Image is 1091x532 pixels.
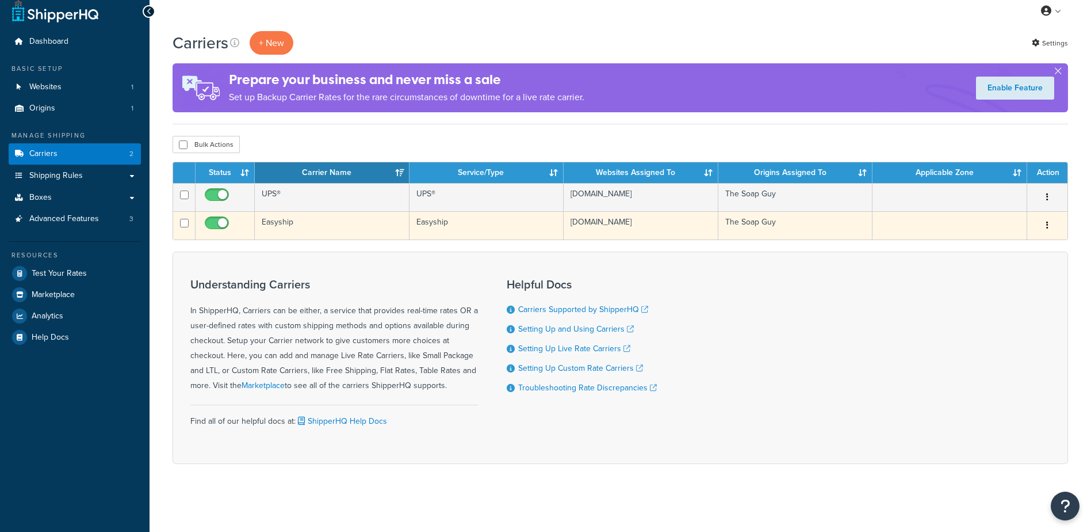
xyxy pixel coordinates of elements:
a: ShipperHQ Help Docs [296,415,387,427]
li: Websites [9,77,141,98]
a: Test Your Rates [9,263,141,284]
h3: Helpful Docs [507,278,657,291]
th: Status: activate to sort column ascending [196,162,255,183]
li: Carriers [9,143,141,165]
span: Boxes [29,193,52,203]
button: + New [250,31,293,55]
th: Action [1027,162,1067,183]
h1: Carriers [173,32,228,54]
span: Help Docs [32,333,69,343]
a: Carriers 2 [9,143,141,165]
a: Troubleshooting Rate Discrepancies [518,382,657,394]
span: Origins [29,104,55,113]
a: Origins 1 [9,98,141,119]
td: The Soap Guy [718,211,873,240]
a: Setting Up Custom Rate Carriers [518,362,643,374]
li: Origins [9,98,141,119]
span: 2 [129,149,133,159]
td: [DOMAIN_NAME] [564,211,718,240]
a: Shipping Rules [9,165,141,187]
span: Carriers [29,149,58,159]
a: Websites 1 [9,77,141,98]
td: UPS® [409,183,564,211]
a: Setting Up and Using Carriers [518,323,634,335]
span: Advanced Features [29,214,99,224]
a: Dashboard [9,31,141,52]
img: ad-rules-rateshop-fe6ec290ccb7230408bd80ed9643f0289d75e0ffd9eb532fc0e269fcd187b520.png [173,63,229,112]
th: Applicable Zone: activate to sort column ascending [872,162,1027,183]
h4: Prepare your business and never miss a sale [229,70,584,89]
a: Carriers Supported by ShipperHQ [518,303,648,316]
li: Advanced Features [9,208,141,230]
a: Analytics [9,306,141,326]
div: Find all of our helpful docs at: [190,405,478,429]
span: 3 [129,214,133,224]
td: Easyship [409,211,564,240]
th: Service/Type: activate to sort column ascending [409,162,564,183]
button: Bulk Actions [173,136,240,153]
td: [DOMAIN_NAME] [564,183,718,211]
div: In ShipperHQ, Carriers can be either, a service that provides real-time rates OR a user-defined r... [190,278,478,393]
span: 1 [131,104,133,113]
div: Basic Setup [9,64,141,74]
th: Origins Assigned To: activate to sort column ascending [718,162,873,183]
button: Open Resource Center [1051,492,1079,520]
th: Carrier Name: activate to sort column ascending [255,162,409,183]
th: Websites Assigned To: activate to sort column ascending [564,162,718,183]
span: 1 [131,82,133,92]
h3: Understanding Carriers [190,278,478,291]
span: Websites [29,82,62,92]
div: Manage Shipping [9,131,141,140]
div: Resources [9,250,141,260]
a: Marketplace [9,284,141,305]
td: The Soap Guy [718,183,873,211]
span: Analytics [32,311,63,321]
a: Marketplace [242,379,285,392]
span: Shipping Rules [29,171,83,181]
a: Setting Up Live Rate Carriers [518,343,630,355]
span: Test Your Rates [32,269,87,279]
span: Marketplace [32,290,75,300]
td: UPS® [255,183,409,211]
a: Settings [1032,35,1068,51]
a: Enable Feature [976,77,1054,100]
p: Set up Backup Carrier Rates for the rare circumstances of downtime for a live rate carrier. [229,89,584,105]
span: Dashboard [29,37,68,47]
td: Easyship [255,211,409,240]
a: Boxes [9,187,141,208]
a: Help Docs [9,327,141,348]
a: Advanced Features 3 [9,208,141,230]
